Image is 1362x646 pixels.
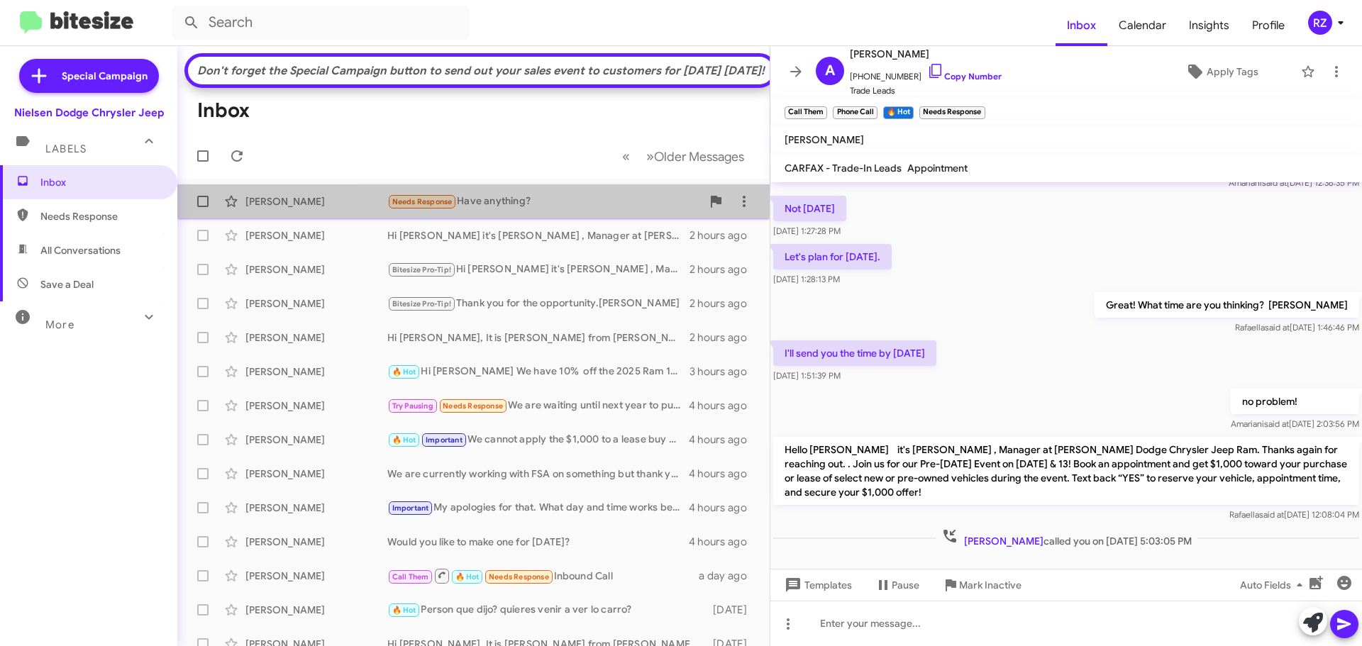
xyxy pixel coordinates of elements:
button: Previous [614,142,638,171]
span: Auto Fields [1240,572,1308,598]
div: 4 hours ago [689,433,758,447]
div: Have anything? [387,194,702,210]
button: Mark Inactive [931,572,1033,598]
span: Pause [892,572,919,598]
a: Profile [1241,5,1296,46]
span: Older Messages [654,149,744,165]
button: Pause [863,572,931,598]
span: More [45,318,74,331]
div: 4 hours ago [689,399,758,413]
span: [DATE] 1:27:28 PM [773,225,841,236]
span: [PERSON_NAME] [850,45,1002,62]
nav: Page navigation example [614,142,753,171]
span: A [825,60,835,82]
p: Not [DATE] [773,196,846,221]
div: 2 hours ago [690,296,758,311]
span: Needs Response [40,209,161,223]
p: Great! What time are you thinking? [PERSON_NAME] [1095,292,1359,318]
div: 3 hours ago [690,364,758,379]
span: 🔥 Hot [455,572,480,581]
div: My apologies for that. What day and time works best for you? [387,500,689,516]
span: Rafaella [DATE] 12:08:04 PM [1229,509,1359,520]
div: 2 hours ago [690,330,758,345]
span: Amariani [DATE] 12:36:35 PM [1229,177,1359,188]
div: Hi [PERSON_NAME] it's [PERSON_NAME] , Manager at [PERSON_NAME] Dodge Chrysler Jeep Ram. Thanks ag... [387,228,690,243]
div: a day ago [699,569,758,583]
span: Labels [45,143,87,155]
div: [PERSON_NAME] [245,433,387,447]
a: Insights [1178,5,1241,46]
small: Needs Response [919,106,985,119]
input: Search [172,6,470,40]
div: [PERSON_NAME] [245,194,387,208]
p: Let's plan for [DATE]. [773,244,892,269]
div: Nielsen Dodge Chrysler Jeep [14,106,164,120]
span: Apply Tags [1207,59,1258,84]
span: Try Pausing [392,401,433,411]
div: [PERSON_NAME] [245,535,387,549]
small: Call Them [785,106,827,119]
div: Inbound Call [387,567,699,585]
a: Calendar [1107,5,1178,46]
a: Inbox [1056,5,1107,46]
div: We are currently working with FSA on something but thank you [387,467,689,481]
div: [PERSON_NAME] [245,228,387,243]
span: said at [1265,322,1290,333]
span: Save a Deal [40,277,94,291]
span: [PERSON_NAME] [964,535,1043,547]
span: Call Them [392,572,429,581]
span: Important [392,503,429,513]
span: 🔥 Hot [392,606,416,615]
div: Hi [PERSON_NAME], It is [PERSON_NAME] from [PERSON_NAME] Dodge East Hanover. Why don't you come i... [387,330,690,345]
span: Special Campaign [62,69,148,83]
small: Phone Call [833,106,877,119]
a: Special Campaign [19,59,159,93]
div: [PERSON_NAME] [245,262,387,277]
div: 2 hours ago [690,262,758,277]
span: Needs Response [489,572,549,581]
div: [PERSON_NAME] [245,467,387,481]
small: 🔥 Hot [883,106,914,119]
span: Needs Response [443,401,503,411]
div: [PERSON_NAME] [245,296,387,311]
span: said at [1262,177,1287,188]
div: 4 hours ago [689,501,758,515]
div: [PERSON_NAME] [245,399,387,413]
span: said at [1259,509,1284,520]
span: » [646,147,654,165]
button: Auto Fields [1229,572,1319,598]
div: 4 hours ago [689,467,758,481]
p: I'll send you the time by [DATE] [773,340,936,366]
div: We are waiting until next year to purchase a new pacifica. I'll get in touch with you then. [387,398,689,414]
div: [PERSON_NAME] [245,364,387,379]
div: Person que dijo? quieres venir a ver lo carro? [387,602,706,618]
p: no problem! [1231,389,1359,414]
span: « [622,147,630,165]
div: Would you like to make one for [DATE]? [387,535,689,549]
button: Next [638,142,753,171]
div: Thank you for the opportunity.[PERSON_NAME] [387,296,690,312]
span: said at [1264,418,1289,429]
div: 4 hours ago [689,535,758,549]
span: Trade Leads [850,84,1002,98]
span: 🔥 Hot [392,367,416,377]
span: Mark Inactive [959,572,1021,598]
div: [PERSON_NAME] [245,330,387,345]
div: Hi [PERSON_NAME] it's [PERSON_NAME] , Manager at [PERSON_NAME] Dodge Chrysler Jeep Ram. Thanks ag... [387,262,690,278]
div: [PERSON_NAME] [245,603,387,617]
p: Hello [PERSON_NAME] it's [PERSON_NAME] , Manager at [PERSON_NAME] Dodge Chrysler Jeep Ram. Thanks... [773,437,1359,505]
span: Amariani [DATE] 2:03:56 PM [1231,418,1359,429]
span: [DATE] 1:28:13 PM [773,274,840,284]
button: Templates [770,572,863,598]
div: RZ [1308,11,1332,35]
span: CARFAX - Trade-In Leads [785,162,902,174]
a: Copy Number [927,71,1002,82]
div: Hi [PERSON_NAME] We have 10% off the 2025 Ram 1500 right now plus the1000.00 until [DATE]. Why do... [387,364,690,380]
span: Important [426,435,463,445]
span: [DATE] 1:51:39 PM [773,370,841,381]
span: [PHONE_NUMBER] [850,62,1002,84]
span: Appointment [907,162,968,174]
span: called you on [DATE] 5:03:05 PM [936,528,1197,548]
